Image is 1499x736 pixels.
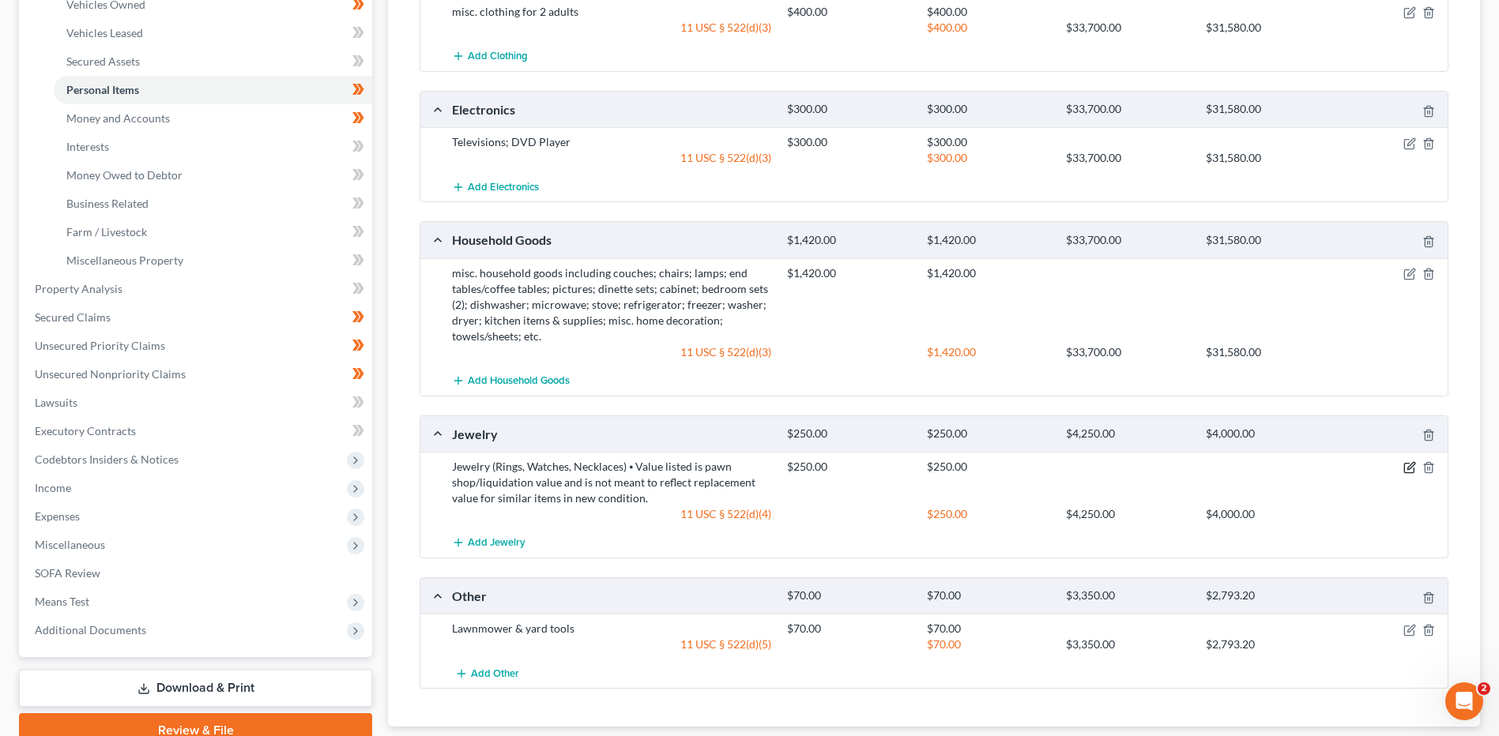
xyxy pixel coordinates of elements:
div: $400.00 [919,4,1059,20]
span: Executory Contracts [35,424,136,437]
div: $31,580.00 [1198,344,1338,360]
div: $1,420.00 [779,265,919,281]
div: Jewelry (Rings, Watches, Necklaces) ⦁ Value listed is pawn shop/liquidation value and is not mean... [444,459,779,506]
div: $300.00 [779,134,919,150]
a: Property Analysis [22,275,372,303]
a: Personal Items [54,76,372,104]
div: $300.00 [779,102,919,117]
div: $250.00 [919,426,1059,441]
div: Other [444,588,779,604]
span: Secured Claims [35,310,111,324]
span: Miscellaneous [35,538,105,551]
div: $33,700.00 [1058,344,1198,360]
button: Add Clothing [452,42,528,71]
div: Jewelry [444,426,779,442]
div: 11 USC § 522(d)(3) [444,20,779,36]
a: Money and Accounts [54,104,372,133]
button: Add Household Goods [452,366,570,396]
div: $4,250.00 [1058,506,1198,522]
a: Secured Assets [54,47,372,76]
span: Business Related [66,197,149,210]
div: $33,700.00 [1058,150,1198,166]
div: $31,580.00 [1198,20,1338,36]
span: 2 [1478,682,1490,695]
span: Unsecured Nonpriority Claims [35,367,186,381]
div: 11 USC § 522(d)(5) [444,636,779,652]
a: Vehicles Leased [54,19,372,47]
div: 11 USC § 522(d)(3) [444,150,779,166]
span: SOFA Review [35,566,100,580]
div: $250.00 [779,459,919,475]
div: Household Goods [444,231,779,248]
div: misc. clothing for 2 adults [444,4,779,20]
div: $31,580.00 [1198,102,1338,117]
div: $250.00 [919,459,1059,475]
div: $70.00 [919,588,1059,603]
span: Unsecured Priority Claims [35,339,165,352]
button: Add Electronics [452,172,539,201]
div: 11 USC § 522(d)(4) [444,506,779,522]
span: Add Electronics [468,181,539,193]
iframe: Intercom live chat [1445,682,1483,720]
div: $250.00 [919,506,1059,522]
div: $33,700.00 [1058,20,1198,36]
span: Add Clothing [468,51,528,63]
div: $1,420.00 [919,265,1059,281]
div: $300.00 [919,102,1059,117]
a: Interests [54,133,372,161]
a: Business Related [54,190,372,218]
div: $300.00 [919,150,1059,166]
div: $1,420.00 [919,344,1059,360]
span: Money Owed to Debtor [66,168,183,182]
div: $2,793.20 [1198,588,1338,603]
div: $400.00 [919,20,1059,36]
div: 11 USC § 522(d)(3) [444,344,779,360]
div: Televisions; DVD Player [444,134,779,150]
div: $1,420.00 [779,233,919,248]
div: $70.00 [919,636,1059,652]
div: $2,793.20 [1198,636,1338,652]
div: $3,350.00 [1058,588,1198,603]
span: Means Test [35,595,89,608]
span: Money and Accounts [66,111,170,125]
div: $70.00 [779,621,919,636]
div: $400.00 [779,4,919,20]
div: $70.00 [919,621,1059,636]
div: $70.00 [779,588,919,603]
span: Miscellaneous Property [66,253,183,267]
a: Lawsuits [22,389,372,417]
div: Electronics [444,101,779,118]
div: $33,700.00 [1058,233,1198,248]
a: Farm / Livestock [54,218,372,246]
span: Interests [66,140,109,153]
div: Lawnmower & yard tools [444,621,779,636]
span: Add Other [471,667,519,680]
div: $4,000.00 [1198,506,1338,522]
div: $4,000.00 [1198,426,1338,441]
a: Miscellaneous Property [54,246,372,275]
span: Farm / Livestock [66,225,147,238]
span: Personal Items [66,83,139,96]
button: Add Other [452,659,522,688]
span: Lawsuits [35,396,77,409]
a: Executory Contracts [22,417,372,445]
div: $4,250.00 [1058,426,1198,441]
span: Income [35,481,71,494]
a: Unsecured Priority Claims [22,332,372,360]
a: Money Owed to Debtor [54,161,372,190]
a: Secured Claims [22,303,372,332]
div: $3,350.00 [1058,636,1198,652]
span: Codebtors Insiders & Notices [35,452,179,466]
span: Add Jewelry [468,537,525,550]
button: Add Jewelry [452,528,525,558]
a: Unsecured Nonpriority Claims [22,360,372,389]
div: misc. household goods including couches; chairs; lamps; end tables/coffee tables; pictures; dinet... [444,265,779,344]
span: Property Analysis [35,282,122,295]
span: Secured Assets [66,54,140,68]
span: Vehicles Leased [66,26,143,39]
span: Add Household Goods [468,374,570,387]
a: SOFA Review [22,559,372,588]
div: $31,580.00 [1198,150,1338,166]
span: Expenses [35,509,80,523]
div: $1,420.00 [919,233,1059,248]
